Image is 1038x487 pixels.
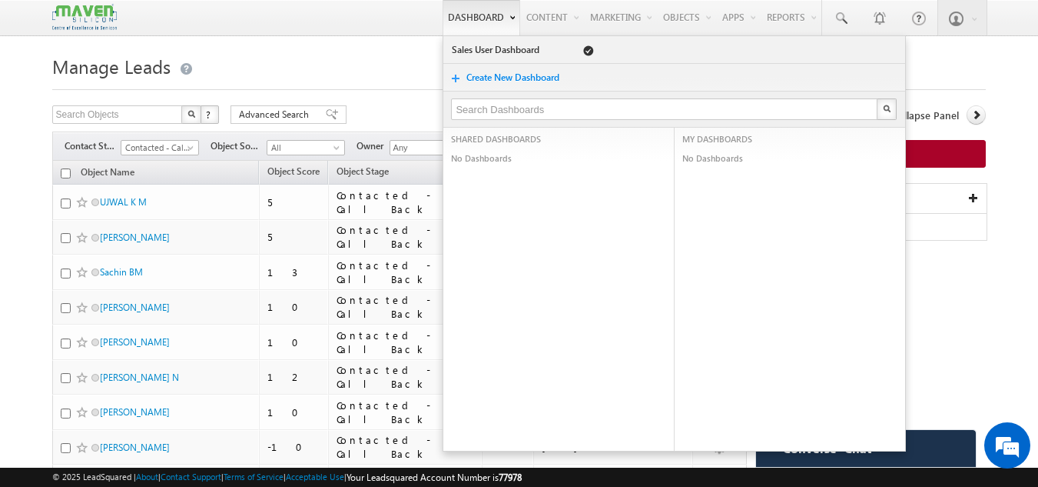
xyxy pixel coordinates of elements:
a: Sales User Dashboard [451,42,560,58]
a: Contacted - Call Back [121,140,199,155]
span: Advanced Search [239,108,313,122]
span: Converse - Chat [783,442,871,455]
div: 5 [267,230,321,244]
div: Minimize live chat window [252,8,289,45]
div: Chat with us now [80,81,258,101]
img: Search [883,105,890,112]
span: No Dashboards [682,153,743,163]
div: Contacted - Call Back [337,259,475,286]
textarea: Type your message and hit 'Enter' [20,142,280,365]
div: 10 [267,335,321,349]
input: Search Dashboards [451,98,879,120]
div: Contacted - Call Back [337,399,475,426]
img: d_60004797649_company_0_60004797649 [26,81,65,101]
a: [PERSON_NAME] [100,406,170,418]
a: [PERSON_NAME] [100,336,170,348]
span: Collapse Panel [892,108,959,122]
span: SHARED DASHBOARDS [451,132,541,146]
span: Object Score [267,165,320,177]
div: 12 [267,370,321,384]
div: 13 [267,265,321,279]
div: Contacted - Call Back [337,433,475,461]
a: UJWAL K M [100,196,147,208]
span: 77978 [499,472,522,483]
span: No Dashboards [451,153,512,163]
span: Object Stage [337,165,389,177]
div: Contacted - Call Back [337,329,475,356]
span: Contacted - Call Back [121,141,194,155]
a: Contact Support [161,472,221,482]
a: Object Name [73,164,142,184]
div: 5 [267,195,321,209]
span: Your Leadsquared Account Number is [347,472,522,483]
div: Contacted - Call Back [337,223,475,251]
a: [PERSON_NAME] [100,232,170,243]
span: MY DASHBOARDS [682,132,752,146]
em: Start Chat [209,378,279,399]
div: Contacted - Call Back [337,188,475,216]
input: Type to Search [390,140,468,155]
span: Object Source [211,139,267,153]
a: [PERSON_NAME] [100,302,170,313]
span: Manage Leads [52,54,171,78]
img: Custom Logo [52,4,117,31]
span: Default Dashboard [583,45,594,56]
a: Object Score [260,163,327,183]
div: -10 [267,440,321,454]
span: All [267,141,340,155]
a: About [136,472,158,482]
button: ? [201,105,219,124]
span: ? [206,108,213,121]
div: 10 [267,300,321,314]
span: Owner [357,139,390,153]
a: All [267,140,345,155]
a: Create New Dashboard [466,70,575,85]
div: Contacted - Call Back [337,293,475,321]
img: Search [187,110,195,118]
a: Terms of Service [224,472,284,482]
div: 10 [267,405,321,419]
a: Sachin BM [100,266,143,278]
div: Contacted - Call Back [337,363,475,391]
a: [PERSON_NAME] [100,442,170,453]
input: Check all records [61,168,71,178]
span: © 2025 LeadSquared | | | | | [52,470,522,485]
span: Contact Stage [65,139,121,153]
a: Acceptable Use [286,472,344,482]
a: Object Stage [329,163,396,183]
a: [PERSON_NAME] N [100,372,179,383]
